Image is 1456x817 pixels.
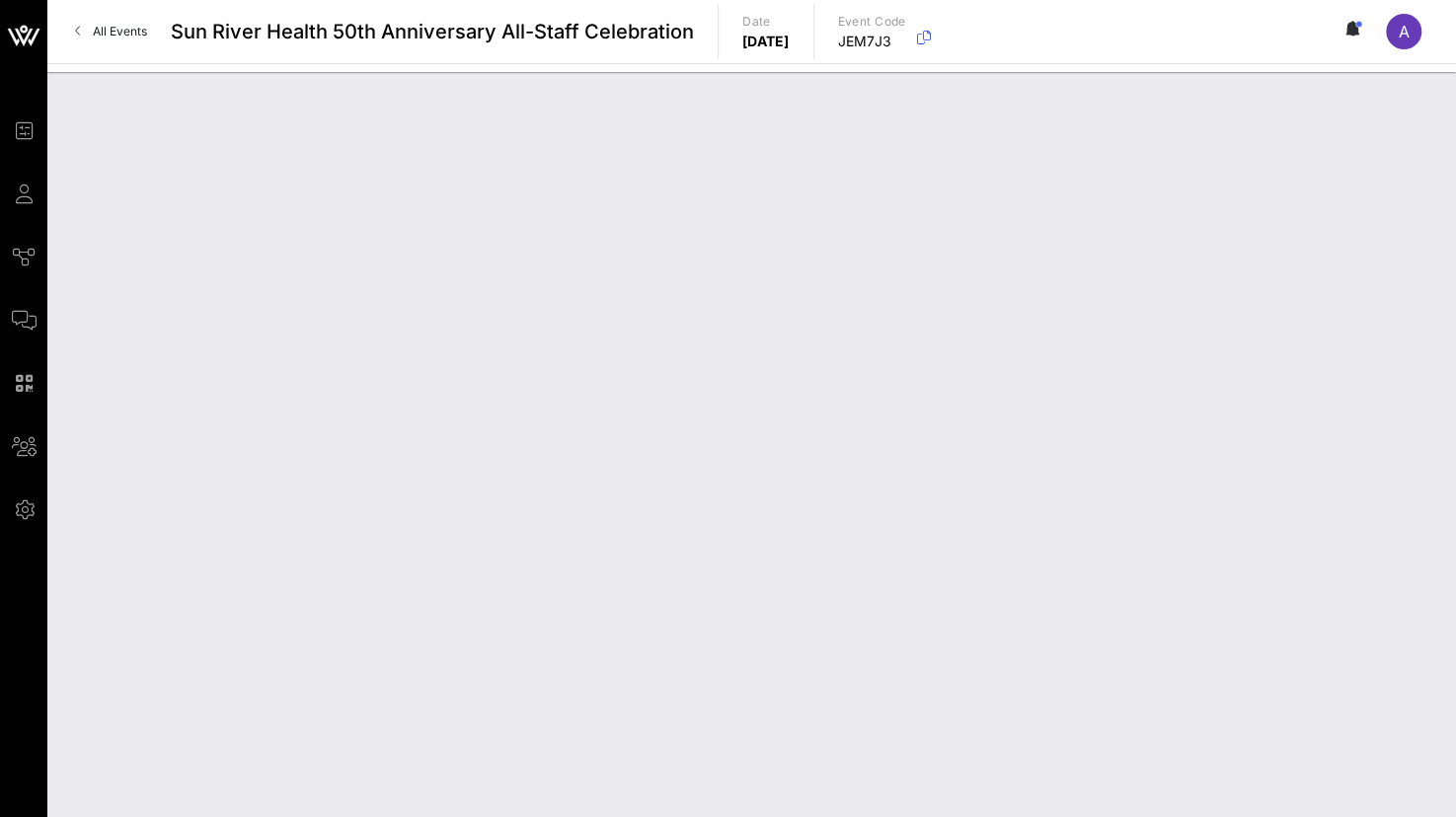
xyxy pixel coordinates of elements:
p: JEM7J3 [838,32,906,51]
a: All Events [63,16,159,47]
p: Event Code [838,12,906,32]
div: A [1386,14,1421,49]
span: All Events [93,24,147,38]
p: [DATE] [742,32,790,51]
span: A [1399,22,1410,41]
p: Date [742,12,790,32]
span: Sun River Health 50th Anniversary All-Staff Celebration [171,17,694,46]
